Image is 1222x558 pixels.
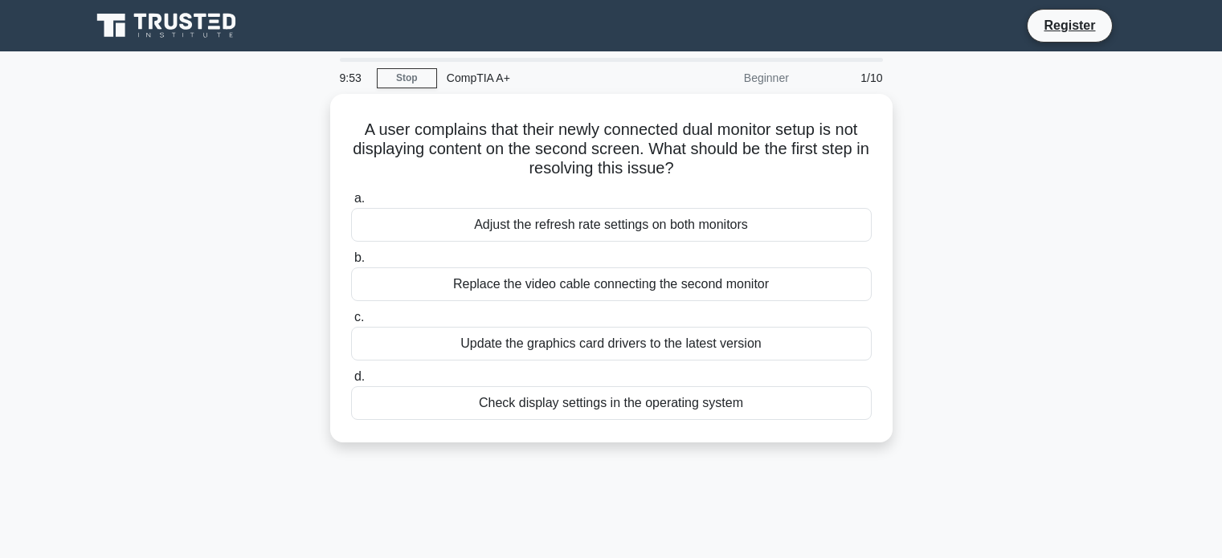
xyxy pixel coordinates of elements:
[330,62,377,94] div: 9:53
[377,68,437,88] a: Stop
[354,310,364,324] span: c.
[351,267,872,301] div: Replace the video cable connecting the second monitor
[1034,15,1105,35] a: Register
[799,62,893,94] div: 1/10
[354,250,365,264] span: b.
[658,62,799,94] div: Beginner
[351,386,872,420] div: Check display settings in the operating system
[349,120,873,179] h5: A user complains that their newly connected dual monitor setup is not displaying content on the s...
[354,191,365,205] span: a.
[351,208,872,242] div: Adjust the refresh rate settings on both monitors
[354,369,365,383] span: d.
[351,327,872,360] div: Update the graphics card drivers to the latest version
[437,62,658,94] div: CompTIA A+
